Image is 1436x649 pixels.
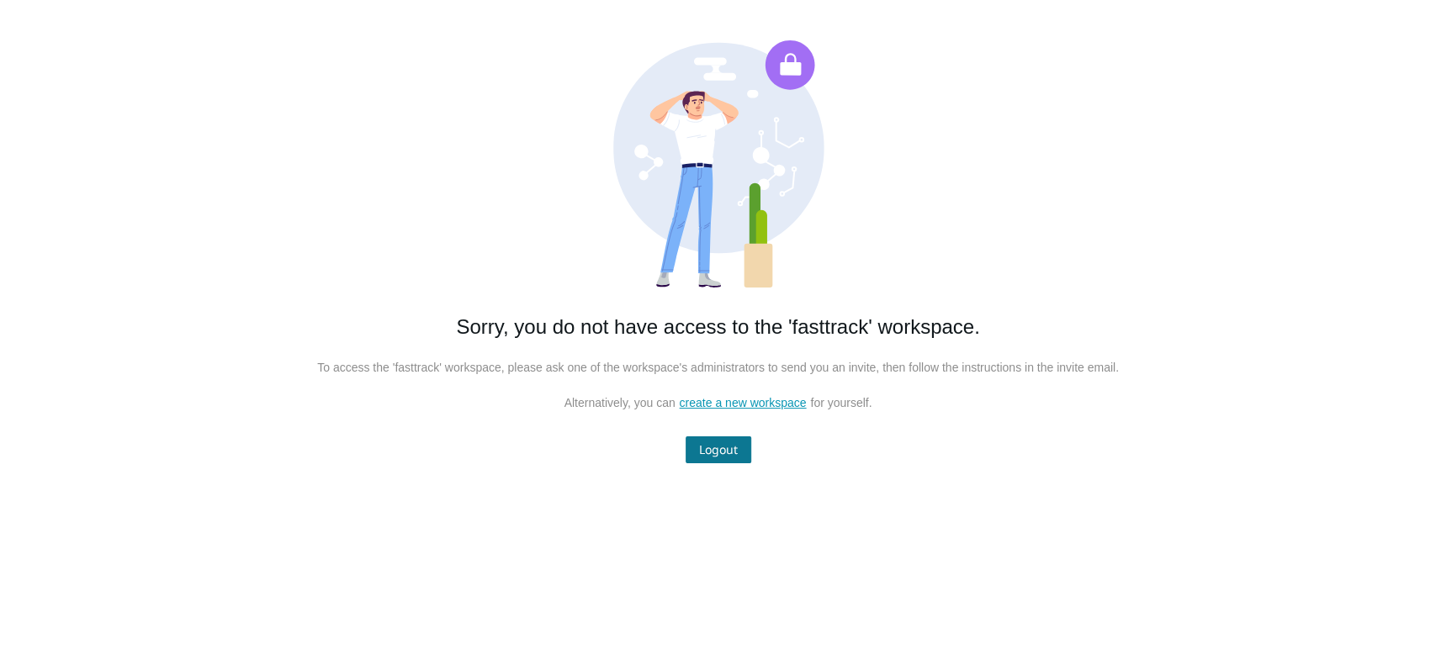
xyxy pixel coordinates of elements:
div: Sorry, you do not have access to the 'fasttrack' workspace. [27,309,1409,345]
button: Logout [686,436,751,463]
a: create a new workspace [678,389,807,416]
span: Logout [699,441,738,459]
p: To access the 'fasttrack' workspace, please ask one of the workspace's administrators to send you... [27,358,1409,377]
p: Alternatively, you can for yourself. [27,389,1409,416]
span: create a new workspace [679,390,806,415]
